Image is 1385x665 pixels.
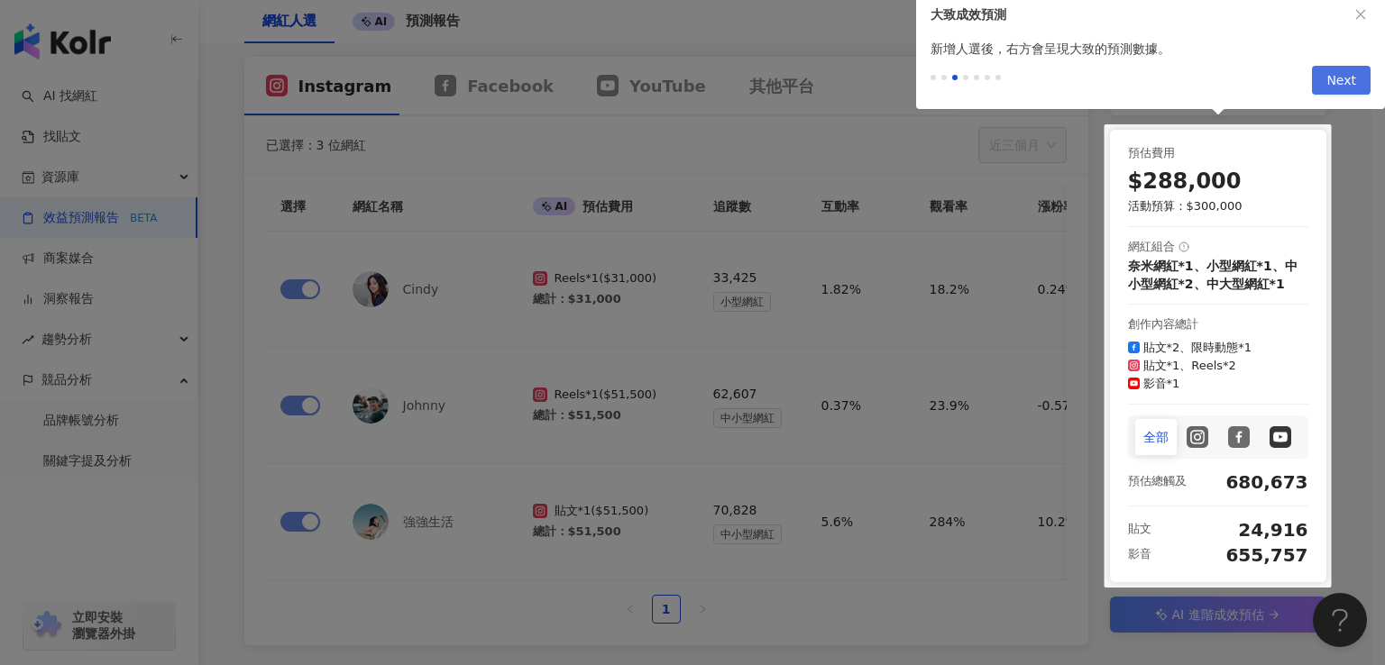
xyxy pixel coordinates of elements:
[1312,66,1371,95] button: Next
[916,39,1385,59] div: 新增人選後，右方會呈現大致的預測數據。
[931,5,1351,24] div: 大致成效預測
[1351,5,1371,24] button: close
[1354,8,1367,21] span: close
[1326,67,1356,96] span: Next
